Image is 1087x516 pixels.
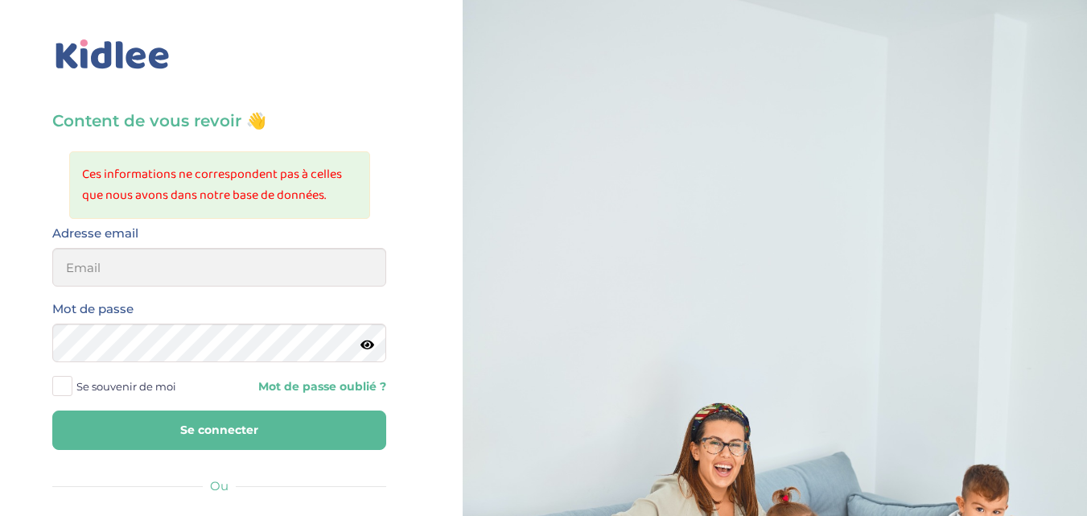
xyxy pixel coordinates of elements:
a: Mot de passe oublié ? [232,379,387,394]
label: Mot de passe [52,299,134,320]
input: Email [52,248,386,287]
h3: Content de vous revoir 👋 [52,109,386,132]
button: Se connecter [52,411,386,450]
label: Adresse email [52,223,138,244]
span: Se souvenir de moi [76,376,176,397]
span: Ou [210,478,229,493]
li: Ces informations ne correspondent pas à celles que nous avons dans notre base de données. [82,164,357,206]
img: logo_kidlee_bleu [52,36,173,73]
